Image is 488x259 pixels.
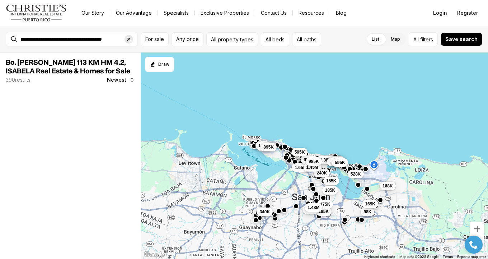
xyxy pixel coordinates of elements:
span: 169K [365,201,375,206]
span: Login [433,10,447,16]
a: Report a map error [457,255,486,259]
button: 900K [301,155,317,164]
span: 98K [363,209,371,214]
span: 168K [383,183,393,188]
span: 155K [326,178,337,183]
button: For sale [141,32,169,46]
span: 1.48M [308,204,319,210]
button: 595K [292,147,308,156]
span: 985K [309,158,319,164]
button: 985K [306,157,322,165]
button: 240K [314,169,330,177]
span: 528K [351,171,361,177]
button: 1.45M [304,163,321,171]
span: 1.2M [333,158,343,164]
span: filters [420,36,433,43]
button: Newest [103,73,139,87]
a: Our Advantage [110,8,158,18]
span: 2.5M [330,159,339,165]
span: 775K [305,207,316,213]
button: 185K [322,186,338,195]
span: 595K [295,149,305,155]
span: Bo. [PERSON_NAME] 113 KM HM 4.2, ISABELA Real Estate & Homes for Sale [6,59,130,75]
span: Register [457,10,478,16]
img: logo [6,4,67,22]
button: 185K [316,207,332,215]
button: 1.65M [292,163,309,172]
span: Map data ©2025 Google [399,255,438,259]
button: 175K [317,200,333,208]
a: Our Story [76,8,110,18]
button: Allfilters [409,32,438,46]
button: 775K [302,205,319,214]
a: Blog [330,8,352,18]
button: 98K [361,207,374,216]
button: 528K [348,170,364,178]
a: Resources [293,8,330,18]
span: 185K [325,187,335,193]
button: 350K [328,156,344,165]
button: 1.48M [305,203,322,212]
a: Exclusive Properties [195,8,255,18]
button: Clear search input [125,32,137,46]
button: 1.1M [255,141,271,150]
span: 1.38M [320,157,332,163]
button: 169K [362,199,378,208]
span: 340K [259,209,270,214]
label: List [366,33,385,46]
button: 155K [323,176,339,185]
span: 595K [335,160,345,165]
span: 1.1M [258,142,268,148]
span: Save search [445,36,478,42]
button: 1.2M [330,157,346,165]
button: Register [453,6,482,20]
button: Any price [172,32,203,46]
span: Newest [107,77,126,83]
button: All beds [261,32,289,46]
span: All [413,36,419,43]
button: Contact Us [255,8,292,18]
span: 240K [316,170,327,176]
button: 1.38M [317,156,334,164]
span: 1.45M [306,164,318,170]
span: 900K [304,157,314,163]
button: Save search [441,32,482,46]
button: Login [429,6,451,20]
button: 895K [261,143,277,151]
span: 185K [319,208,329,214]
span: Any price [176,36,199,42]
button: All baths [292,32,321,46]
span: 895K [263,144,274,150]
span: 1.65M [295,165,306,171]
button: 2.5M [327,158,342,166]
label: Map [385,33,406,46]
span: For sale [145,36,164,42]
button: 595K [332,158,348,167]
button: Start drawing [145,57,174,72]
button: All property types [206,32,258,46]
button: Zoom in [470,222,484,236]
p: 390 results [6,77,30,83]
a: Terms (opens in new tab) [443,255,453,259]
button: 6.75M [327,155,344,164]
span: 175K [320,201,330,207]
button: 168K [380,181,396,190]
a: Specialists [158,8,194,18]
button: 340K [257,207,273,216]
